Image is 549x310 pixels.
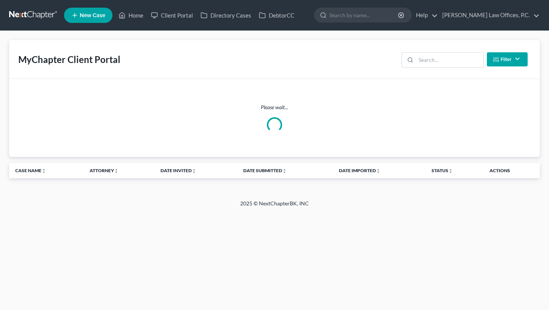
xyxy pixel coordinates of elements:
input: Search by name... [329,8,399,22]
p: Please wait... [15,103,534,111]
i: unfold_more [114,169,119,173]
button: Filter [487,52,528,66]
a: Attorneyunfold_more [90,168,119,173]
input: Search... [416,53,483,67]
a: Date Importedunfold_more [339,168,380,173]
a: [PERSON_NAME] Law Offices, P.C. [438,8,539,22]
div: MyChapter Client Portal [18,53,120,66]
i: unfold_more [282,169,287,173]
span: New Case [80,13,105,18]
th: Actions [483,163,540,178]
a: Home [115,8,147,22]
a: Case Nameunfold_more [15,168,46,173]
i: unfold_more [376,169,380,173]
a: Help [412,8,438,22]
i: unfold_more [448,169,453,173]
div: 2025 © NextChapterBK, INC [57,200,492,213]
a: Date Invitedunfold_more [161,168,196,173]
a: Statusunfold_more [432,168,453,173]
a: Date Submittedunfold_more [243,168,287,173]
i: unfold_more [192,169,196,173]
a: Directory Cases [197,8,255,22]
i: unfold_more [42,169,46,173]
a: DebtorCC [255,8,298,22]
a: Client Portal [147,8,197,22]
